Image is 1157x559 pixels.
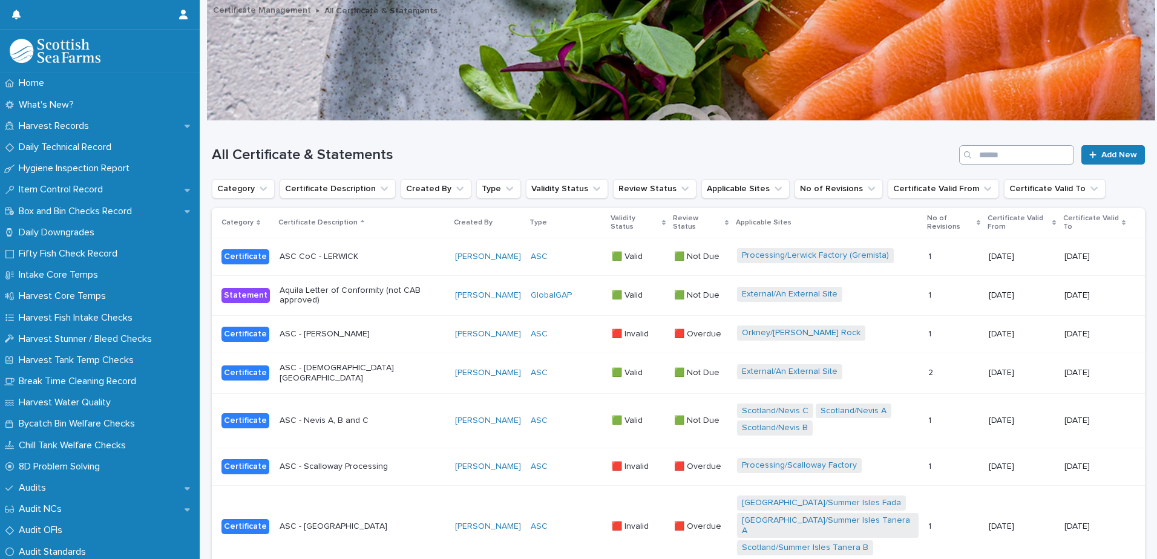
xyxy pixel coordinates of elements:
p: [DATE] [1064,416,1126,426]
h1: All Certificate & Statements [212,146,954,164]
p: 🟥 Overdue [674,459,724,472]
button: Certificate Description [280,179,396,198]
p: [DATE] [989,416,1055,426]
button: Certificate Valid To [1004,179,1106,198]
p: What's New? [14,99,84,111]
a: Certificate Management [213,2,311,16]
a: [PERSON_NAME] [455,329,521,339]
p: [DATE] [1064,521,1126,532]
p: Daily Technical Record [14,142,121,153]
a: GlobalGAP [531,290,572,301]
a: ASC [531,368,548,378]
p: Certificate Valid To [1063,212,1119,234]
p: 🟥 Invalid [612,459,651,472]
p: No of Revisions [927,212,974,234]
a: External/An External Site [742,289,837,299]
p: 🟥 Overdue [674,327,724,339]
p: 🟩 Not Due [674,288,722,301]
p: [DATE] [1064,368,1126,378]
p: [DATE] [989,290,1055,301]
p: Certificate Valid From [988,212,1049,234]
p: Home [14,77,54,89]
p: [DATE] [1064,329,1126,339]
button: Created By [401,179,471,198]
tr: CertificateASC - Nevis A, B and C[PERSON_NAME] ASC 🟩 Valid🟩 Valid 🟩 Not Due🟩 Not Due Scotland/Nev... [212,393,1145,448]
input: Search [959,145,1074,165]
p: Harvest Core Temps [14,290,116,302]
p: 1 [928,519,934,532]
p: 🟩 Not Due [674,365,722,378]
button: Applicable Sites [701,179,790,198]
a: Scotland/Nevis A [821,406,887,416]
p: Type [529,216,547,229]
div: Certificate [221,459,269,474]
p: ASC - Nevis A, B and C [280,416,445,426]
a: [PERSON_NAME] [455,416,521,426]
span: Add New [1101,151,1137,159]
a: [PERSON_NAME] [455,368,521,378]
p: 8D Problem Solving [14,461,110,472]
p: Harvest Tank Temp Checks [14,355,143,366]
a: Scotland/Nevis C [742,406,808,416]
p: 🟥 Overdue [674,519,724,532]
p: All Certificate & Statements [324,3,438,16]
a: ASC [531,329,548,339]
p: Harvest Records [14,120,99,132]
p: ASC - [DEMOGRAPHIC_DATA] [GEOGRAPHIC_DATA] [280,363,445,384]
p: [DATE] [1064,252,1126,262]
p: 🟩 Valid [612,249,645,262]
p: Harvest Water Quality [14,397,120,408]
p: 🟩 Valid [612,413,645,426]
p: Box and Bin Checks Record [14,206,142,217]
p: Chill Tank Welfare Checks [14,440,136,451]
button: Type [476,179,521,198]
tr: CertificateASC - [DEMOGRAPHIC_DATA] [GEOGRAPHIC_DATA][PERSON_NAME] ASC 🟩 Valid🟩 Valid 🟩 Not Due🟩 ... [212,353,1145,393]
p: Audit OFIs [14,525,72,536]
a: Scotland/Summer Isles Tanera B [742,543,868,553]
div: Certificate [221,413,269,428]
p: Category [221,216,254,229]
a: [GEOGRAPHIC_DATA]/Summer Isles Fada [742,498,901,508]
p: 🟥 Invalid [612,519,651,532]
a: Processing/Scalloway Factory [742,460,857,471]
a: ASC [531,521,548,532]
p: Daily Downgrades [14,227,104,238]
p: 1 [928,288,934,301]
p: [DATE] [989,462,1055,472]
button: Certificate Valid From [888,179,999,198]
p: ASC CoC - LERWICK [280,252,445,262]
p: [DATE] [989,521,1055,532]
div: Certificate [221,327,269,342]
p: Bycatch Bin Welfare Checks [14,418,145,430]
div: Certificate [221,365,269,381]
p: 1 [928,413,934,426]
a: Scotland/Nevis B [742,423,808,433]
p: Created By [454,216,493,229]
p: 🟩 Valid [612,365,645,378]
p: [DATE] [989,252,1055,262]
p: [DATE] [1064,290,1126,301]
tr: StatementAquila Letter of Conformity (not CAB approved)[PERSON_NAME] GlobalGAP 🟩 Valid🟩 Valid 🟩 N... [212,275,1145,316]
p: Intake Core Temps [14,269,108,281]
p: 🟩 Not Due [674,249,722,262]
tr: CertificateASC - [PERSON_NAME][PERSON_NAME] ASC 🟥 Invalid🟥 Invalid 🟥 Overdue🟥 Overdue Orkney/[PER... [212,316,1145,353]
p: ASC - [GEOGRAPHIC_DATA] [280,521,445,532]
p: 1 [928,459,934,472]
p: 1 [928,327,934,339]
button: No of Revisions [795,179,883,198]
a: ASC [531,462,548,472]
p: Audit Standards [14,546,96,558]
p: Fifty Fish Check Record [14,248,127,260]
p: Aquila Letter of Conformity (not CAB approved) [280,286,445,306]
a: [PERSON_NAME] [455,290,521,301]
p: [DATE] [1064,462,1126,472]
div: Statement [221,288,270,303]
img: mMrefqRFQpe26GRNOUkG [10,39,100,63]
p: 🟩 Valid [612,288,645,301]
a: [PERSON_NAME] [455,521,521,532]
p: Audits [14,482,56,494]
tr: CertificateASC - Scalloway Processing[PERSON_NAME] ASC 🟥 Invalid🟥 Invalid 🟥 Overdue🟥 Overdue Proc... [212,448,1145,486]
p: 2 [928,365,936,378]
div: Certificate [221,249,269,264]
